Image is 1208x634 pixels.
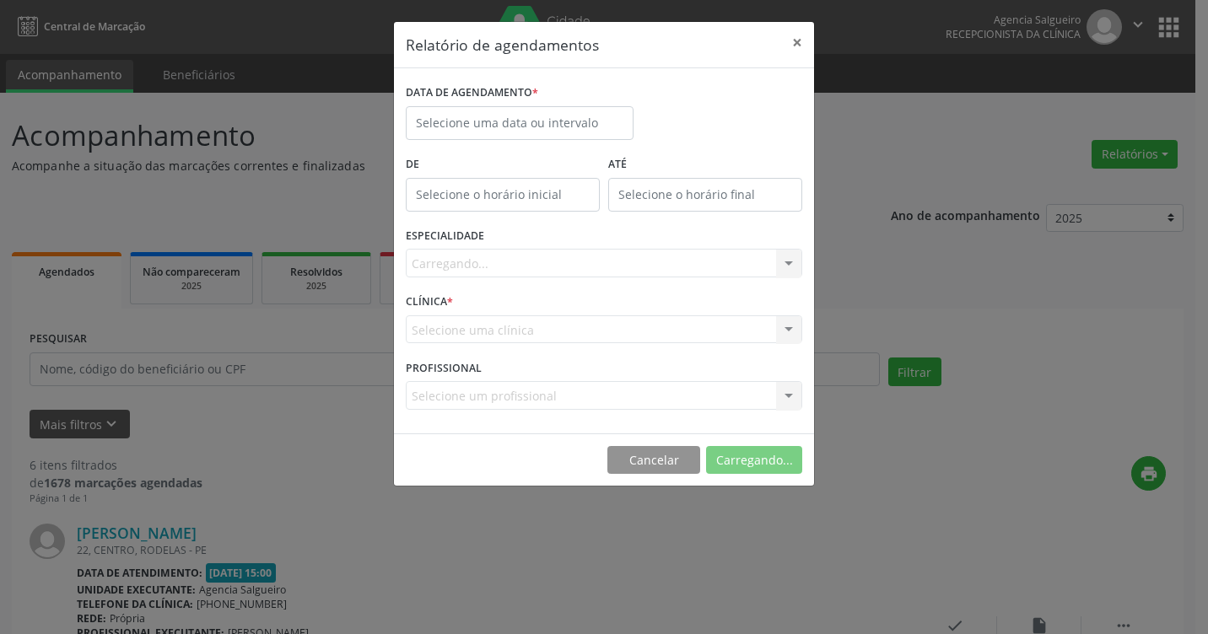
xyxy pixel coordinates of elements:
label: CLÍNICA [406,289,453,315]
label: ATÉ [608,152,802,178]
input: Selecione o horário final [608,178,802,212]
label: PROFISSIONAL [406,355,482,381]
button: Close [780,22,814,63]
button: Carregando... [706,446,802,475]
input: Selecione o horário inicial [406,178,600,212]
label: De [406,152,600,178]
label: DATA DE AGENDAMENTO [406,80,538,106]
h5: Relatório de agendamentos [406,34,599,56]
button: Cancelar [607,446,700,475]
input: Selecione uma data ou intervalo [406,106,634,140]
label: ESPECIALIDADE [406,223,484,250]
